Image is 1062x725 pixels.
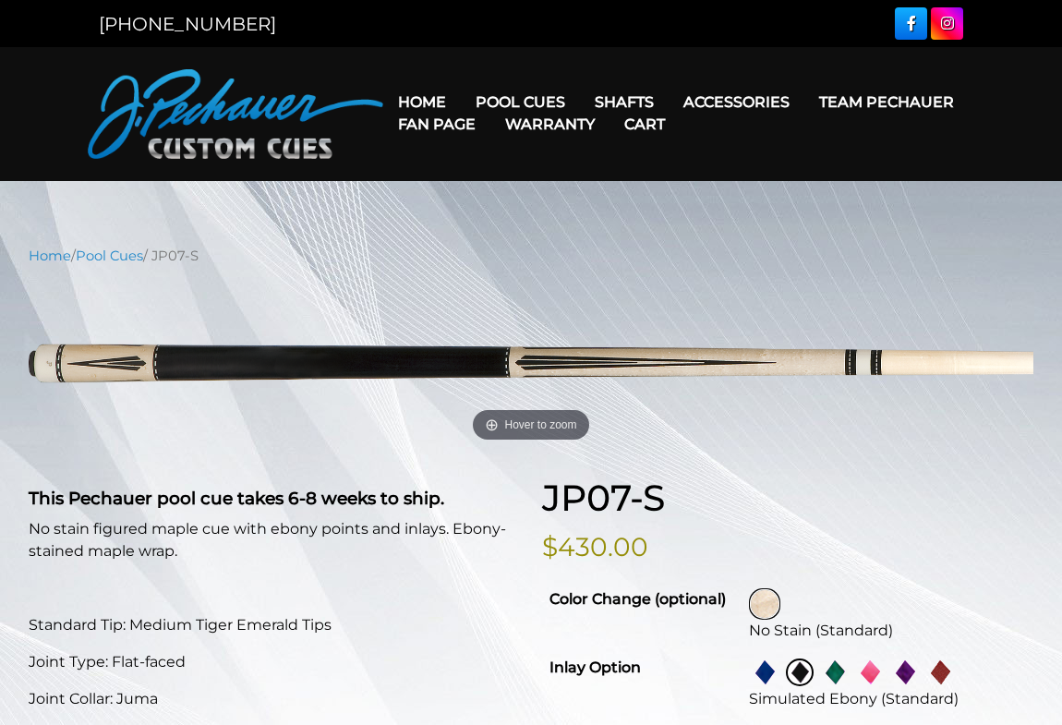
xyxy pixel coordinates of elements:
a: [PHONE_NUMBER] [99,13,276,35]
a: Pool Cues [461,79,580,126]
img: Red Pearl [926,659,954,686]
a: Hover to zoom [29,280,1033,447]
a: Cart [609,101,680,148]
img: Pechauer Custom Cues [88,69,383,159]
a: Home [29,248,71,264]
p: Joint Collar: Juma [29,688,520,710]
img: Pink Pearl [856,659,884,686]
div: Simulated Ebony (Standard) [749,688,1026,710]
strong: This Pechauer pool cue takes 6-8 weeks to ship. [29,488,444,509]
a: Shafts [580,79,669,126]
a: Warranty [490,101,609,148]
p: Standard Tip: Medium Tiger Emerald Tips [29,614,520,636]
a: Home [383,79,461,126]
bdi: $430.00 [542,531,648,562]
strong: Color Change (optional) [549,590,726,608]
p: No stain figured maple cue with ebony points and inlays. Ebony-stained maple wrap. [29,518,520,562]
img: No Stain [751,590,778,618]
img: Blue Pearl [751,659,778,686]
img: Green Pearl [821,659,849,686]
a: Pool Cues [76,248,143,264]
img: Simulated Ebony [786,659,814,686]
p: Joint Type: Flat-faced [29,651,520,673]
a: Accessories [669,79,804,126]
nav: Breadcrumb [29,246,1033,266]
strong: Inlay Option [549,659,641,676]
img: Purple Pearl [891,659,919,686]
a: Fan Page [383,101,490,148]
a: Team Pechauer [804,79,969,126]
div: No Stain (Standard) [749,620,1026,642]
h1: JP07-S [542,477,1033,520]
